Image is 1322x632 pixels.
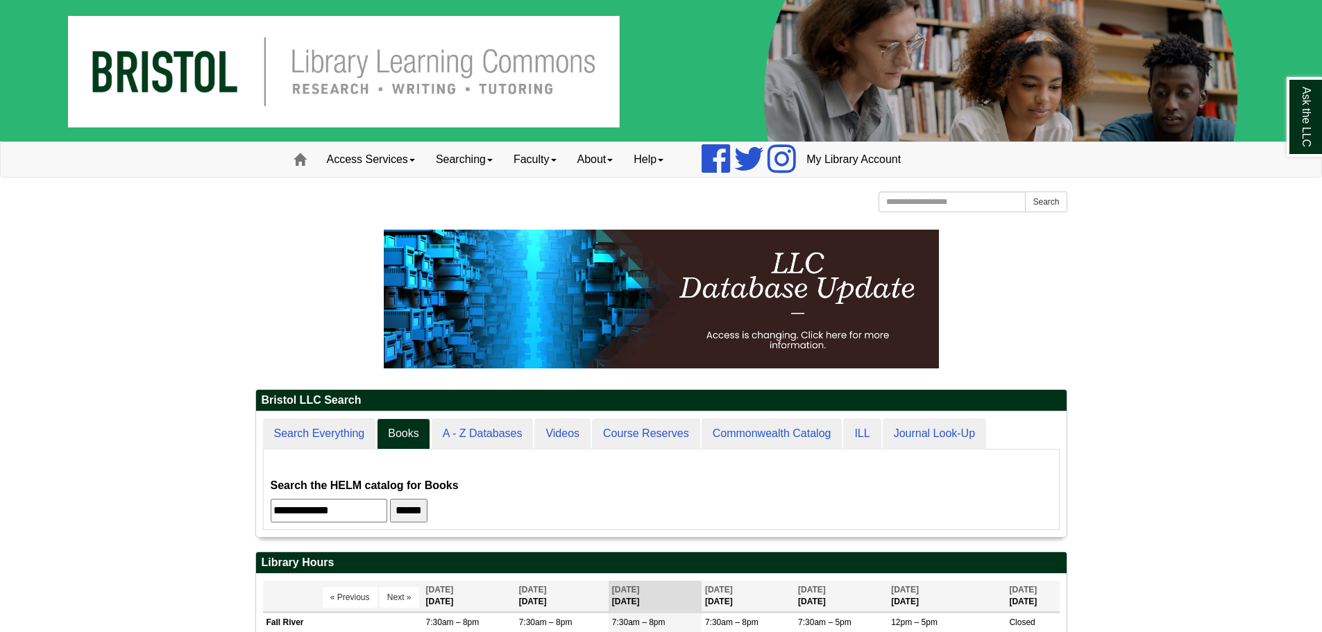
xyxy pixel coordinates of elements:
span: [DATE] [705,585,733,595]
span: [DATE] [1009,585,1037,595]
span: [DATE] [519,585,547,595]
a: Journal Look-Up [883,418,986,450]
span: 7:30am – 8pm [612,617,666,627]
span: [DATE] [798,585,826,595]
img: HTML tutorial [384,230,939,368]
span: 7:30am – 8pm [705,617,759,627]
a: My Library Account [796,142,911,177]
label: Search the HELM catalog for Books [271,476,459,495]
th: [DATE] [795,581,888,612]
a: Videos [534,418,591,450]
button: Next » [380,587,419,608]
button: Search [1025,191,1067,212]
button: « Previous [323,587,378,608]
a: Faculty [503,142,567,177]
span: 12pm – 5pm [891,617,938,627]
th: [DATE] [423,581,516,612]
th: [DATE] [702,581,795,612]
span: [DATE] [612,585,640,595]
a: ILL [843,418,881,450]
span: [DATE] [426,585,454,595]
span: [DATE] [891,585,919,595]
a: Course Reserves [592,418,700,450]
span: 7:30am – 5pm [798,617,851,627]
a: Searching [425,142,503,177]
a: Search Everything [263,418,376,450]
a: Commonwealth Catalog [702,418,842,450]
div: Books [271,456,1052,522]
h2: Bristol LLC Search [256,390,1067,411]
a: Access Services [316,142,425,177]
th: [DATE] [516,581,609,612]
th: [DATE] [609,581,702,612]
a: About [567,142,624,177]
a: Help [623,142,674,177]
th: [DATE] [1006,581,1059,612]
a: Books [377,418,430,450]
span: 7:30am – 8pm [519,617,573,627]
h2: Library Hours [256,552,1067,574]
span: 7:30am – 8pm [426,617,480,627]
a: A - Z Databases [432,418,534,450]
th: [DATE] [888,581,1006,612]
span: Closed [1009,617,1035,627]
